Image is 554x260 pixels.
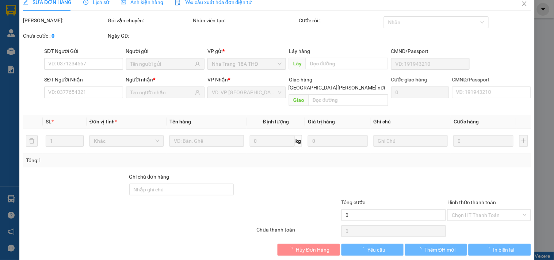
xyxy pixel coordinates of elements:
[371,115,451,129] th: Ghi chú
[391,47,470,55] div: CMND/Passport
[519,135,528,147] button: plus
[295,135,302,147] span: kg
[469,244,531,256] button: In biên lai
[26,135,38,147] button: delete
[207,77,228,83] span: VP Nhận
[129,174,169,180] label: Ghi chú đơn hàng
[44,76,123,84] div: SĐT Người Nhận
[51,33,54,39] b: 0
[130,88,194,96] input: Tên người nhận
[521,1,527,7] span: close
[195,61,200,66] span: user
[452,76,531,84] div: CMND/Passport
[289,94,309,106] span: Giao
[391,77,427,83] label: Cước giao hàng
[309,94,388,106] input: Dọc đường
[296,246,330,254] span: Hủy Đơn Hàng
[23,32,106,40] div: Chưa cước :
[169,119,191,125] span: Tên hàng
[391,87,450,98] input: Cước giao hàng
[212,58,282,69] span: Nha Trang_18A THĐ
[289,48,310,54] span: Lấy hàng
[286,84,388,92] span: [GEOGRAPHIC_DATA][PERSON_NAME] nơi
[493,246,515,254] span: In biên lai
[23,16,106,24] div: [PERSON_NAME]:
[360,247,368,252] span: loading
[308,119,335,125] span: Giá trị hàng
[405,244,467,256] button: Thêm ĐH mới
[169,135,244,147] input: VD: Bàn, Ghế
[126,76,205,84] div: Người nhận
[46,119,51,125] span: SL
[425,246,456,254] span: Thêm ĐH mới
[94,135,159,146] span: Khác
[288,247,296,252] span: loading
[447,199,496,205] label: Hình thức thanh toán
[417,247,425,252] span: loading
[485,247,493,252] span: loading
[341,244,404,256] button: Yêu cầu
[44,47,123,55] div: SĐT Người Gửi
[299,16,382,24] div: Cước rồi :
[195,90,200,95] span: user
[454,135,513,147] input: 0
[391,58,470,70] input: VD: 191943210
[207,47,286,55] div: VP gửi
[374,135,448,147] input: Ghi Chú
[368,246,386,254] span: Yêu cầu
[108,16,191,24] div: Gói vận chuyển:
[130,60,194,68] input: Tên người gửi
[289,58,306,69] span: Lấy
[278,244,340,256] button: Hủy Đơn Hàng
[26,156,214,164] div: Tổng: 1
[308,135,368,147] input: 0
[256,226,340,238] div: Chưa thanh toán
[341,199,366,205] span: Tổng cước
[263,119,289,125] span: Định lượng
[306,58,388,69] input: Dọc đường
[454,119,479,125] span: Cước hàng
[193,16,298,24] div: Nhân viên tạo:
[289,77,313,83] span: Giao hàng
[108,32,191,40] div: Ngày GD:
[129,184,234,195] input: Ghi chú đơn hàng
[126,47,205,55] div: Người gửi
[89,119,117,125] span: Đơn vị tính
